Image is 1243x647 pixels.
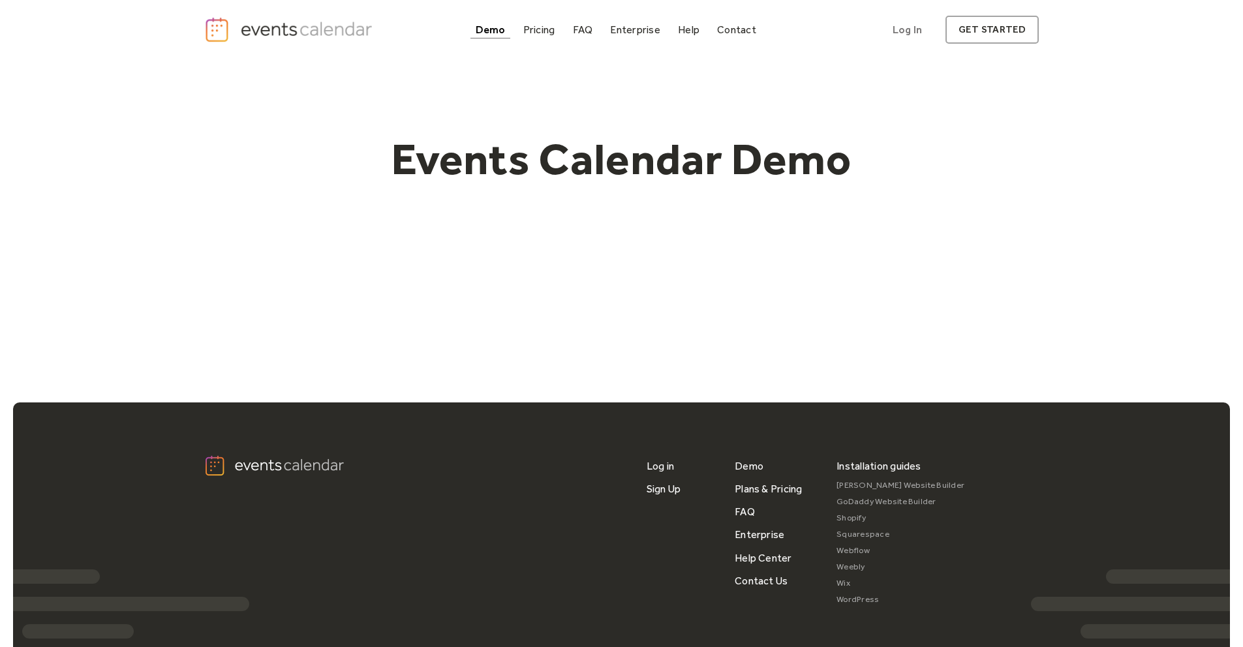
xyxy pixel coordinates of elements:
[735,569,788,592] a: Contact Us
[673,21,705,38] a: Help
[470,21,511,38] a: Demo
[476,26,506,33] div: Demo
[735,455,763,477] a: Demo
[836,510,964,526] a: Shopify
[836,455,921,477] div: Installation guides
[836,543,964,559] a: Webflow
[605,21,665,38] a: Enterprise
[735,500,755,523] a: FAQ
[518,21,560,38] a: Pricing
[836,559,964,575] a: Weebly
[568,21,598,38] a: FAQ
[371,132,872,186] h1: Events Calendar Demo
[573,26,593,33] div: FAQ
[735,547,792,569] a: Help Center
[712,21,761,38] a: Contact
[647,477,681,500] a: Sign Up
[880,16,935,44] a: Log In
[836,592,964,608] a: WordPress
[647,455,674,477] a: Log in
[523,26,555,33] div: Pricing
[836,494,964,510] a: GoDaddy Website Builder
[204,16,376,43] a: home
[678,26,699,33] div: Help
[717,26,756,33] div: Contact
[836,575,964,592] a: Wix
[836,526,964,543] a: Squarespace
[735,477,803,500] a: Plans & Pricing
[945,16,1039,44] a: get started
[735,523,784,546] a: Enterprise
[836,477,964,494] a: [PERSON_NAME] Website Builder
[610,26,660,33] div: Enterprise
